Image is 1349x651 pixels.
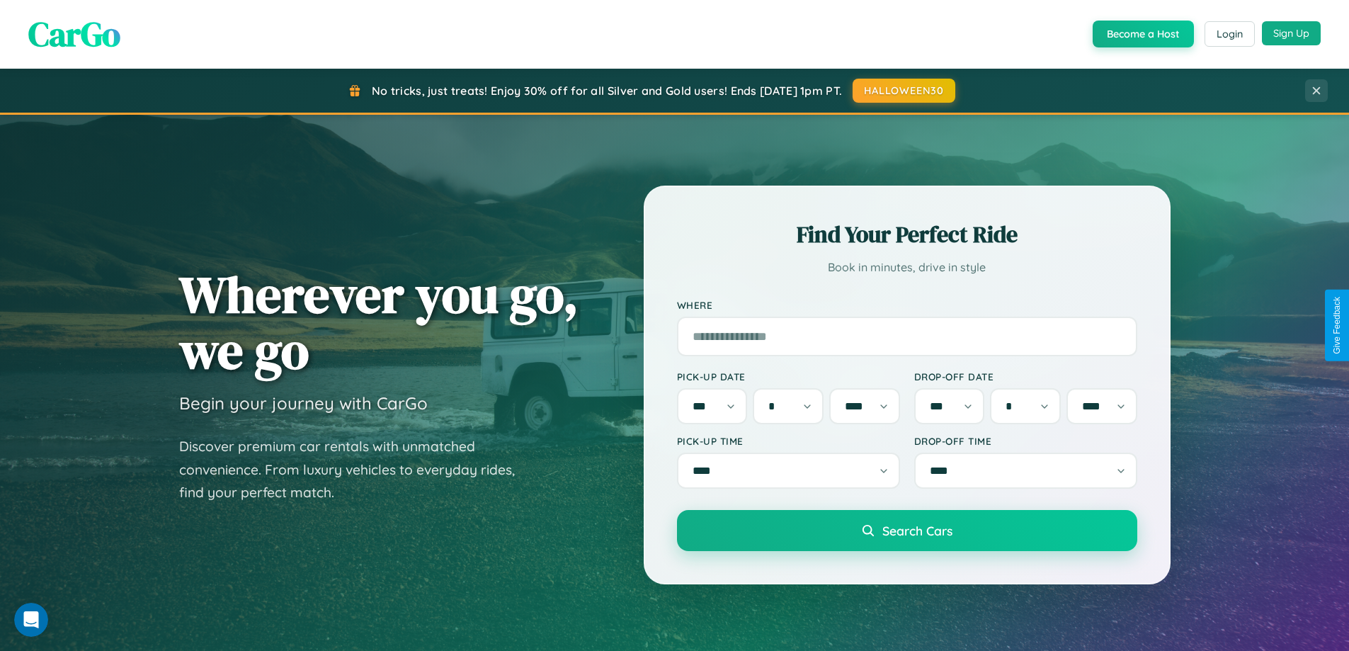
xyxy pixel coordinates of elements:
div: Give Feedback [1332,297,1342,354]
button: Search Cars [677,510,1137,551]
button: Sign Up [1262,21,1321,45]
h2: Find Your Perfect Ride [677,219,1137,250]
span: Search Cars [882,523,952,538]
label: Drop-off Time [914,435,1137,447]
span: CarGo [28,11,120,57]
label: Drop-off Date [914,370,1137,383]
button: Become a Host [1093,21,1194,47]
button: HALLOWEEN30 [853,79,955,103]
p: Discover premium car rentals with unmatched convenience. From luxury vehicles to everyday rides, ... [179,435,533,504]
label: Pick-up Date [677,370,900,383]
button: Login [1205,21,1255,47]
h3: Begin your journey with CarGo [179,392,428,414]
label: Where [677,299,1137,311]
iframe: Intercom live chat [14,603,48,637]
p: Book in minutes, drive in style [677,257,1137,278]
h1: Wherever you go, we go [179,266,579,378]
label: Pick-up Time [677,435,900,447]
span: No tricks, just treats! Enjoy 30% off for all Silver and Gold users! Ends [DATE] 1pm PT. [372,84,842,98]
